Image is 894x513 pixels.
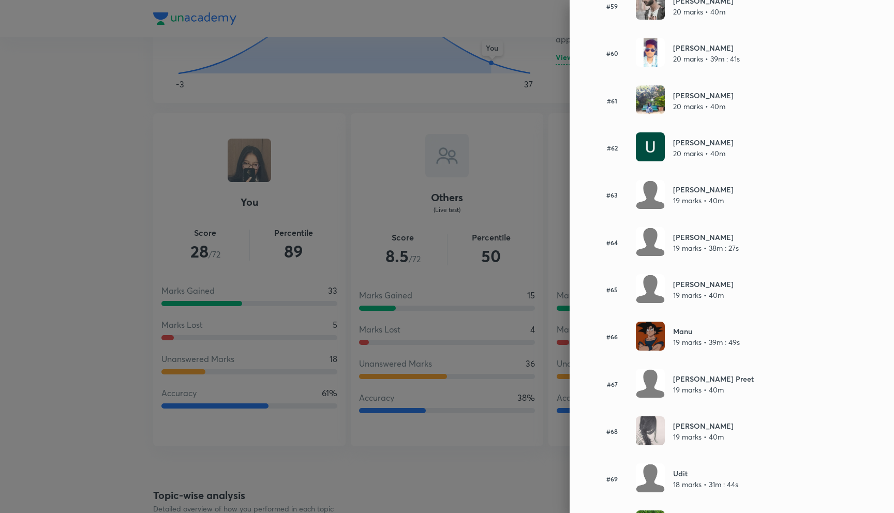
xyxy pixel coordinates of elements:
[673,373,754,384] h6: [PERSON_NAME] Preet
[636,132,665,161] img: Avatar
[636,180,665,209] img: Avatar
[636,322,665,351] img: Avatar
[594,2,630,11] h6: #59
[636,416,665,445] img: Avatar
[594,190,630,200] h6: #63
[636,85,665,114] img: Avatar
[594,96,630,105] h6: #61
[673,384,754,395] p: 19 marks • 40m
[636,227,665,256] img: Avatar
[673,6,734,17] p: 20 marks • 40m
[673,148,734,159] p: 20 marks • 40m
[673,184,734,195] h6: [PERSON_NAME]
[673,468,738,479] h6: Udit
[594,285,630,294] h6: #65
[636,274,665,303] img: Avatar
[673,137,734,148] h6: [PERSON_NAME]
[673,290,734,300] p: 19 marks • 40m
[594,474,630,484] h6: #69
[594,380,630,389] h6: #67
[673,243,739,253] p: 19 marks • 38m : 27s
[636,38,665,67] img: Avatar
[636,369,665,398] img: Avatar
[673,90,734,101] h6: [PERSON_NAME]
[673,232,739,243] h6: [PERSON_NAME]
[594,49,630,58] h6: #60
[594,332,630,341] h6: #66
[594,143,630,153] h6: #62
[673,326,740,337] h6: Manu
[594,238,630,247] h6: #64
[673,42,740,53] h6: [PERSON_NAME]
[673,337,740,348] p: 19 marks • 39m : 49s
[636,463,665,492] img: Avatar
[673,479,738,490] p: 18 marks • 31m : 44s
[673,53,740,64] p: 20 marks • 39m : 41s
[673,420,734,431] h6: [PERSON_NAME]
[673,101,734,112] p: 20 marks • 40m
[673,279,734,290] h6: [PERSON_NAME]
[594,427,630,436] h6: #68
[673,431,734,442] p: 19 marks • 40m
[673,195,734,206] p: 19 marks • 40m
